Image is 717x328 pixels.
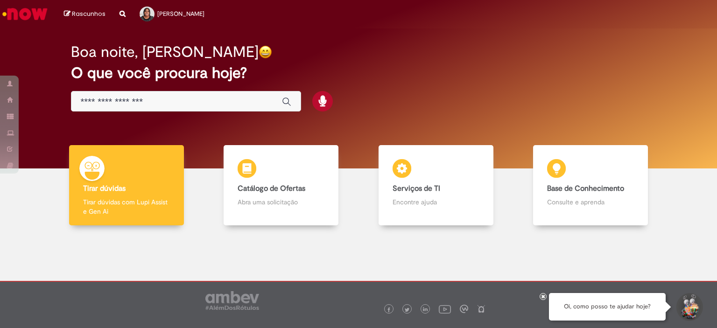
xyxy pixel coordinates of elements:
[64,10,105,19] a: Rascunhos
[49,145,204,226] a: Tirar dúvidas Tirar dúvidas com Lupi Assist e Gen Ai
[393,197,479,207] p: Encontre ajuda
[72,9,105,18] span: Rascunhos
[71,65,647,81] h2: O que você procura hoje?
[393,184,440,193] b: Serviços de TI
[513,145,668,226] a: Base de Conhecimento Consulte e aprenda
[157,10,204,18] span: [PERSON_NAME]
[204,145,359,226] a: Catálogo de Ofertas Abra uma solicitação
[439,303,451,315] img: logo_footer_youtube.png
[358,145,513,226] a: Serviços de TI Encontre ajuda
[477,305,485,313] img: logo_footer_naosei.png
[83,184,126,193] b: Tirar dúvidas
[238,197,324,207] p: Abra uma solicitação
[547,184,624,193] b: Base de Conhecimento
[547,197,634,207] p: Consulte e aprenda
[387,307,391,312] img: logo_footer_facebook.png
[423,307,428,313] img: logo_footer_linkedin.png
[1,5,49,23] img: ServiceNow
[71,44,259,60] h2: Boa noite, [PERSON_NAME]
[205,291,259,310] img: logo_footer_ambev_rotulo_gray.png
[238,184,305,193] b: Catálogo de Ofertas
[549,293,666,321] div: Oi, como posso te ajudar hoje?
[460,305,468,313] img: logo_footer_workplace.png
[259,45,272,59] img: happy-face.png
[675,293,703,321] button: Iniciar Conversa de Suporte
[83,197,170,216] p: Tirar dúvidas com Lupi Assist e Gen Ai
[405,307,409,312] img: logo_footer_twitter.png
